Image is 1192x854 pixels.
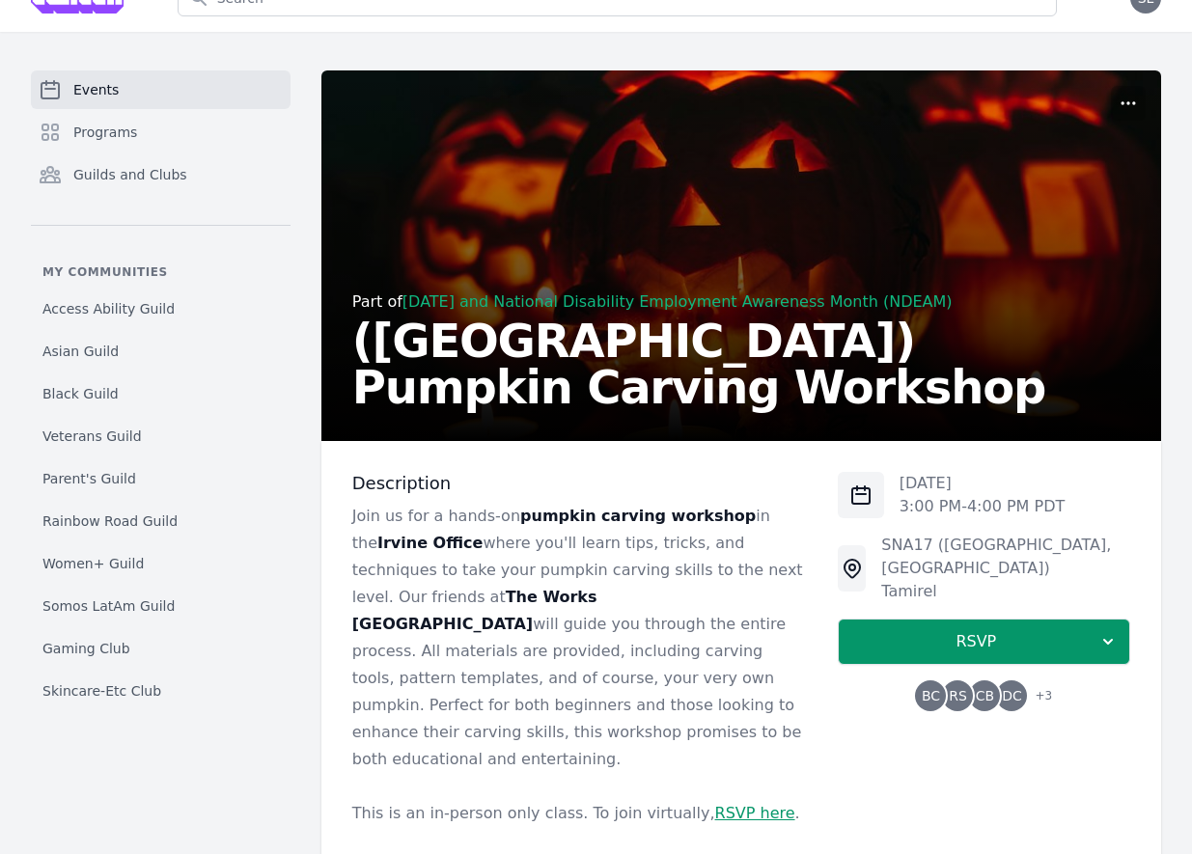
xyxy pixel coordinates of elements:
[42,681,161,701] span: Skincare-Etc Club
[352,503,807,773] p: Join us for a hands-on in the where you'll learn tips, tricks, and techniques to take your pumpki...
[715,804,795,822] a: RSVP here
[42,639,130,658] span: Gaming Club
[1023,684,1052,711] span: + 3
[42,342,119,361] span: Asian Guild
[73,80,119,99] span: Events
[1002,689,1022,702] span: DC
[42,511,178,531] span: Rainbow Road Guild
[31,291,291,326] a: Access Ability Guild
[31,70,291,712] nav: Sidebar
[73,165,187,184] span: Guilds and Clubs
[31,419,291,454] a: Veterans Guild
[31,504,291,538] a: Rainbow Road Guild
[352,317,1130,410] h2: ([GEOGRAPHIC_DATA]) Pumpkin Carving Workshop
[377,534,483,552] strong: Irvine Office
[42,384,119,403] span: Black Guild
[922,689,940,702] span: BC
[73,123,137,142] span: Programs
[976,689,994,702] span: CB
[31,155,291,194] a: Guilds and Clubs
[31,376,291,411] a: Black Guild
[31,631,291,666] a: Gaming Club
[949,689,967,702] span: RS
[31,674,291,708] a: Skincare-Etc Club
[31,334,291,369] a: Asian Guild
[900,495,1066,518] p: 3:00 PM - 4:00 PM PDT
[352,290,1130,314] div: Part of
[42,427,142,446] span: Veterans Guild
[31,70,291,109] a: Events
[42,596,175,616] span: Somos LatAm Guild
[352,472,807,495] h3: Description
[42,299,175,318] span: Access Ability Guild
[854,630,1098,653] span: RSVP
[42,469,136,488] span: Parent's Guild
[881,580,1130,603] div: Tamirel
[42,554,144,573] span: Women+ Guild
[881,534,1130,580] div: SNA17 ([GEOGRAPHIC_DATA], [GEOGRAPHIC_DATA])
[352,800,807,827] p: This is an in-person only class. To join virtually, .
[520,507,756,525] strong: pumpkin carving workshop
[402,292,953,311] a: [DATE] and National Disability Employment Awareness Month (NDEAM)
[838,619,1130,665] button: RSVP
[31,113,291,152] a: Programs
[31,264,291,280] p: My communities
[31,589,291,623] a: Somos LatAm Guild
[31,461,291,496] a: Parent's Guild
[31,546,291,581] a: Women+ Guild
[900,472,1066,495] p: [DATE]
